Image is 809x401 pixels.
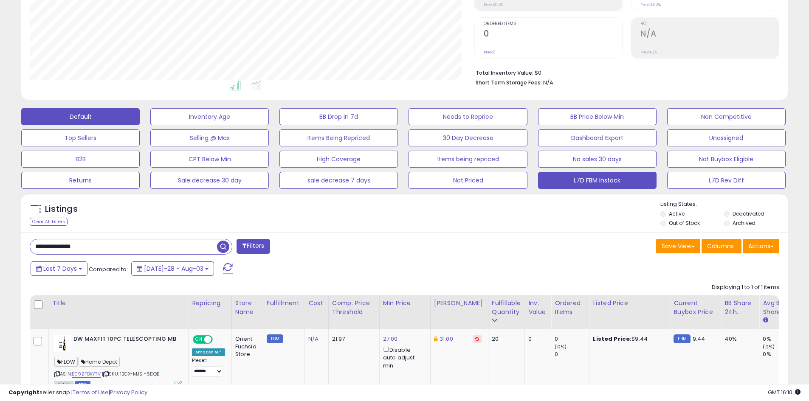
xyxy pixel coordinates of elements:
div: BB Share 24h. [724,299,755,317]
button: Inventory Age [150,108,269,125]
i: This overrides the store level Dynamic Max Price for this listing [434,336,437,342]
div: Displaying 1 to 1 of 1 items [712,283,779,292]
label: Deactivated [733,210,764,217]
button: Filters [237,239,270,254]
a: B09ZFBXYTV [72,370,101,378]
div: Fulfillable Quantity [492,299,521,317]
small: FBM [267,334,283,343]
button: Sale decrease 30 day [150,172,269,189]
div: Ordered Items [555,299,586,317]
strong: Copyright [8,388,39,396]
button: Items Being Repriced [279,129,398,146]
button: Items being repriced [409,151,527,168]
span: | SKU: 1BGX-MJSI-6DQB [102,370,160,377]
div: 0 [555,351,589,358]
button: sale decrease 7 days [279,172,398,189]
button: L7D FBM Instock [538,172,657,189]
span: Home Depot [79,357,120,367]
div: Amazon AI * [192,348,225,356]
div: 0 [555,335,589,343]
div: Store Name [235,299,259,317]
button: Top Sellers [21,129,140,146]
h2: 0 [484,29,622,40]
span: Compared to: [89,265,128,273]
div: Comp. Price Threshold [332,299,376,317]
div: Preset: [192,358,225,377]
label: Out of Stock [669,219,700,227]
div: Inv. value [528,299,547,317]
div: Repricing [192,299,228,308]
a: 27.00 [383,335,398,343]
button: L7D Rev Diff [667,172,786,189]
span: ROI [640,22,779,26]
div: Fulfillment [267,299,301,308]
div: Orient Fuchsia Store [235,335,257,359]
div: Clear All Filters [30,218,68,226]
span: Last 7 Days [43,264,77,273]
button: Save View [656,239,700,253]
b: Short Term Storage Fees: [476,79,542,86]
button: Not Priced [409,172,527,189]
a: N/A [308,335,319,343]
a: 31.00 [440,335,453,343]
div: 0 [528,335,544,343]
button: Actions [743,239,779,253]
small: (0%) [555,343,567,350]
div: seller snap | | [8,389,147,397]
button: Not Buybox Eligible [667,151,786,168]
div: Cost [308,299,325,308]
small: (0%) [763,343,775,350]
div: Min Price [383,299,427,308]
b: DW MAXFIT 10PC TELESCOPTING MB [73,335,177,345]
small: Avg BB Share. [763,317,768,324]
img: 31EhLIgPz2L._SL40_.jpg [54,335,71,352]
button: Needs to Reprice [409,108,527,125]
span: FBM [75,381,90,388]
li: $0 [476,67,773,77]
button: Returns [21,172,140,189]
label: Archived [733,219,755,227]
h2: N/A [640,29,779,40]
button: Non Competitive [667,108,786,125]
button: 30 Day Decrease [409,129,527,146]
div: [PERSON_NAME] [434,299,485,308]
button: No sales 30 days [538,151,657,168]
a: Privacy Policy [110,388,147,396]
div: Avg BB Share [763,299,794,317]
b: Listed Price: [593,335,631,343]
button: Last 7 Days [31,261,87,276]
span: [DATE]-28 - Aug-03 [144,264,203,273]
span: All listings currently available for purchase on Amazon [54,381,74,388]
h5: Listings [45,203,78,215]
span: OFF [211,336,225,343]
span: 2025-08-11 16:10 GMT [768,388,801,396]
button: BB Drop in 7d [279,108,398,125]
div: 40% [724,335,753,343]
a: Terms of Use [73,388,109,396]
div: 0% [763,351,797,358]
b: Total Inventory Value: [476,69,533,76]
p: Listing States: [660,200,788,208]
button: Default [21,108,140,125]
small: Prev: N/A [640,50,657,55]
div: Disable auto adjust min [383,345,424,370]
button: Selling @ Max [150,129,269,146]
label: Active [669,210,685,217]
span: ON [194,336,204,343]
div: Listed Price [593,299,666,308]
span: Ordered Items [484,22,622,26]
div: 20 [492,335,518,343]
button: B2B [21,151,140,168]
button: Columns [702,239,741,253]
div: Title [52,299,185,308]
button: BB Price Below Min [538,108,657,125]
div: $9.44 [593,335,663,343]
span: FLOW [54,357,78,367]
small: Prev: $0.00 [484,2,504,7]
small: FBM [674,334,690,343]
div: Current Buybox Price [674,299,717,317]
div: 21.97 [332,335,373,343]
span: N/A [543,79,553,87]
button: [DATE]-28 - Aug-03 [131,261,214,276]
span: 9.44 [693,335,705,343]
